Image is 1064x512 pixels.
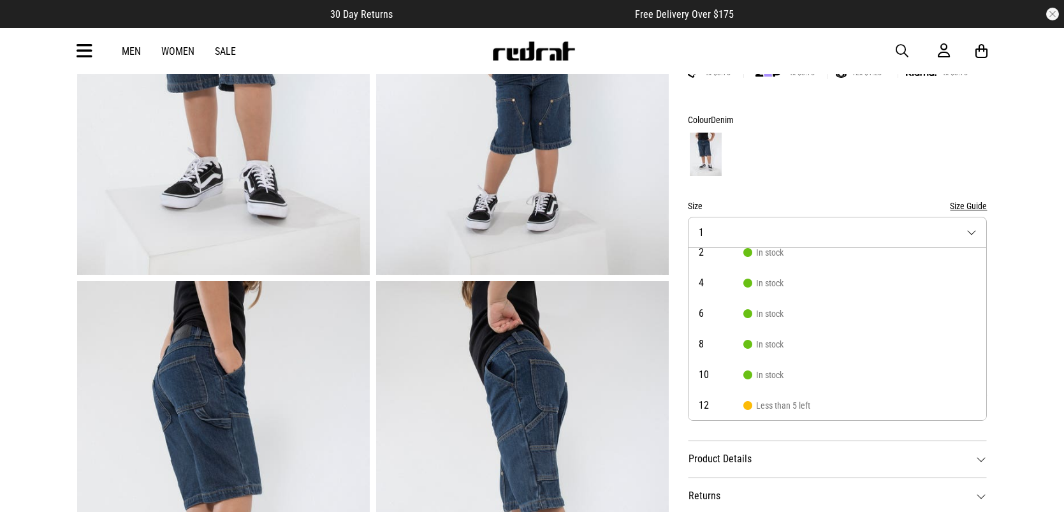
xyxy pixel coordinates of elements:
dt: Product Details [688,441,987,478]
a: Women [161,45,194,57]
span: 6 [699,309,743,319]
span: Less than 5 left [743,400,810,411]
img: Redrat logo [492,41,576,61]
div: Size [688,198,987,214]
span: In stock [743,278,783,288]
span: 12 [699,400,743,411]
div: Colour [688,112,987,128]
span: 8 [699,339,743,349]
span: 4 [699,278,743,288]
a: Sale [215,45,236,57]
span: Denim [711,115,734,125]
span: 2 [699,247,743,258]
a: Men [122,45,141,57]
span: In stock [743,370,783,380]
span: In stock [743,247,783,258]
iframe: Customer reviews powered by Trustpilot [418,8,609,20]
span: Free Delivery Over $175 [635,8,734,20]
span: 1 [699,226,704,238]
span: 10 [699,370,743,380]
span: 30 Day Returns [330,8,393,20]
img: Denim [690,133,722,176]
button: 1 [688,217,987,248]
button: Size Guide [950,198,987,214]
span: In stock [743,339,783,349]
button: Open LiveChat chat widget [10,5,48,43]
span: In stock [743,309,783,319]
